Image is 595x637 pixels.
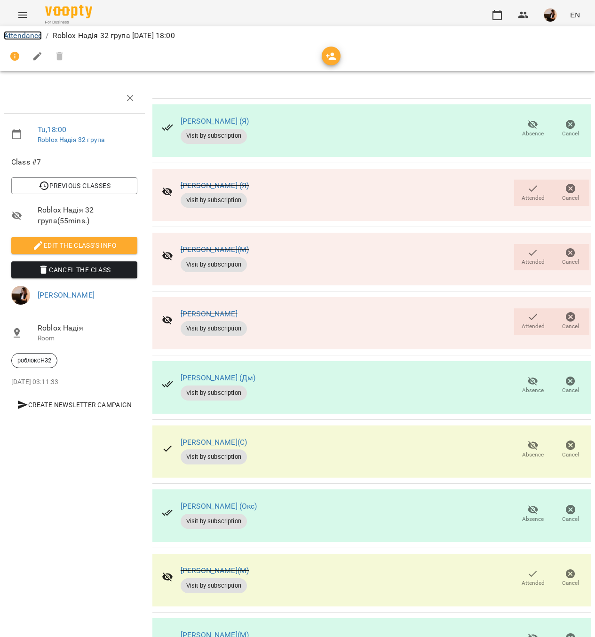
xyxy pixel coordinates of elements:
span: For Business [45,19,92,25]
span: Visit by subscription [181,196,247,204]
span: Roblox Надія [38,322,137,334]
span: Absence [522,515,544,523]
span: Cancel [562,451,579,459]
span: Visit by subscription [181,517,247,526]
button: Cancel [552,308,589,335]
button: Cancel [552,116,589,142]
a: [PERSON_NAME] (Я) [181,117,249,126]
a: [PERSON_NAME] [181,309,238,318]
span: Create Newsletter Campaign [15,399,134,410]
button: Absence [514,437,552,463]
a: Attendance [4,31,42,40]
span: Visit by subscription [181,389,247,397]
button: Attended [514,244,552,270]
span: Cancel the class [19,264,130,275]
span: Cancel [562,194,579,202]
span: Roblox Надія 32 група ( 55 mins. ) [38,204,137,227]
span: Attended [522,579,545,587]
button: Cancel [552,437,589,463]
span: Previous Classes [19,180,130,191]
a: [PERSON_NAME] (Я) [181,181,249,190]
nav: breadcrumb [4,30,591,41]
span: EN [570,10,580,20]
li: / [46,30,48,41]
img: f1c8304d7b699b11ef2dd1d838014dff.jpg [11,286,30,305]
a: [PERSON_NAME](М) [181,245,249,254]
p: Room [38,334,137,343]
p: Roblox Надія 32 група [DATE] 18:00 [53,30,175,41]
button: Cancel [552,180,589,206]
button: EN [566,6,584,24]
a: [PERSON_NAME] (Дм) [181,373,256,382]
span: Visit by subscription [181,132,247,140]
span: Attended [522,258,545,266]
button: Menu [11,4,34,26]
button: Previous Classes [11,177,137,194]
div: роблоксН32 [11,353,57,368]
span: Visit by subscription [181,324,247,333]
span: Visit by subscription [181,582,247,590]
p: [DATE] 03:11:33 [11,377,137,387]
span: Attended [522,194,545,202]
a: Roblox Надія 32 група [38,136,104,143]
button: Cancel [552,244,589,270]
span: Cancel [562,515,579,523]
button: Absence [514,372,552,399]
a: [PERSON_NAME] [38,291,95,299]
button: Absence [514,501,552,527]
button: Cancel the class [11,261,137,278]
button: Attended [514,180,552,206]
span: Absence [522,451,544,459]
span: роблоксН32 [12,356,57,365]
a: Tu , 18:00 [38,125,66,134]
span: Absence [522,130,544,138]
span: Visit by subscription [181,260,247,269]
span: Attended [522,322,545,330]
img: f1c8304d7b699b11ef2dd1d838014dff.jpg [544,8,557,22]
button: Attended [514,308,552,335]
span: Cancel [562,130,579,138]
span: Class #7 [11,157,137,168]
button: Create Newsletter Campaign [11,396,137,413]
button: Edit the class's Info [11,237,137,254]
span: Absence [522,386,544,394]
button: Absence [514,116,552,142]
span: Cancel [562,258,579,266]
button: Cancel [552,501,589,527]
a: [PERSON_NAME](М) [181,566,249,575]
span: Cancel [562,322,579,330]
a: [PERSON_NAME] (Окс) [181,502,257,511]
a: [PERSON_NAME](С) [181,438,247,447]
button: Cancel [552,565,589,591]
img: Voopty Logo [45,5,92,18]
span: Visit by subscription [181,453,247,461]
button: Attended [514,565,552,591]
span: Edit the class's Info [19,240,130,251]
span: Cancel [562,579,579,587]
span: Cancel [562,386,579,394]
button: Cancel [552,372,589,399]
